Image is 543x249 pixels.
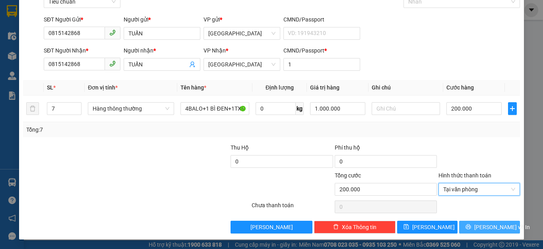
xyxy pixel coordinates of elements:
[26,102,39,115] button: delete
[372,102,440,115] input: Ghi Chú
[446,84,474,91] span: Cước hàng
[283,15,360,24] div: CMND/Passport
[403,224,409,230] span: save
[180,102,249,115] input: VD: Bàn, Ghế
[231,221,312,233] button: [PERSON_NAME]
[204,15,280,24] div: VP gửi
[44,15,120,24] div: SĐT Người Gửi
[109,60,116,67] span: phone
[443,183,515,195] span: Tại văn phòng
[208,58,275,70] span: Đà Lạt
[189,61,196,68] span: user-add
[459,221,520,233] button: printer[PERSON_NAME] và In
[368,80,444,95] th: Ghi chú
[508,105,517,112] span: plus
[508,102,517,115] button: plus
[283,46,360,55] div: CMND/Passport
[342,223,376,231] span: Xóa Thông tin
[266,84,294,91] span: Định lượng
[47,84,53,91] span: SL
[310,84,339,91] span: Giá trị hàng
[231,144,249,151] span: Thu Hộ
[208,27,275,39] span: Phú Lâm
[333,224,339,230] span: delete
[44,46,120,55] div: SĐT Người Nhận
[296,102,304,115] span: kg
[180,84,206,91] span: Tên hàng
[124,15,200,24] div: Người gửi
[465,224,471,230] span: printer
[93,103,169,115] span: Hàng thông thường
[397,221,458,233] button: save[PERSON_NAME]
[438,172,491,179] label: Hình thức thanh toán
[88,84,118,91] span: Đơn vị tính
[474,223,530,231] span: [PERSON_NAME] và In
[335,143,437,155] div: Phí thu hộ
[310,102,365,115] input: 0
[124,46,200,55] div: Người nhận
[109,29,116,36] span: phone
[251,201,334,215] div: Chưa thanh toán
[412,223,455,231] span: [PERSON_NAME]
[314,221,396,233] button: deleteXóa Thông tin
[250,223,293,231] span: [PERSON_NAME]
[335,172,361,179] span: Tổng cước
[204,47,226,54] span: VP Nhận
[26,125,210,134] div: Tổng: 7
